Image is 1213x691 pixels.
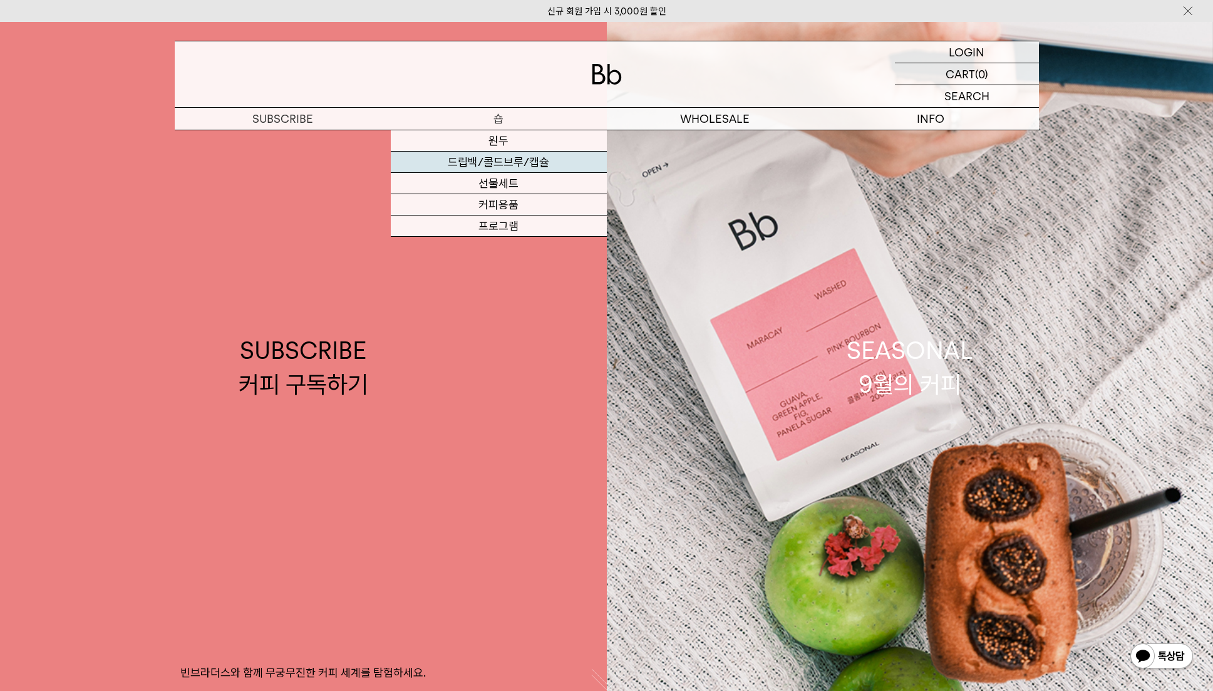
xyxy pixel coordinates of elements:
a: LOGIN [895,41,1039,63]
a: 신규 회원 가입 시 3,000원 할인 [547,6,666,17]
p: SEARCH [944,85,989,107]
a: 드립백/콜드브루/캡슐 [391,152,607,173]
p: CART [946,63,975,85]
p: LOGIN [949,41,984,63]
div: SUBSCRIBE 커피 구독하기 [239,334,368,400]
p: INFO [823,108,1039,130]
img: 카카오톡 채널 1:1 채팅 버튼 [1129,642,1194,672]
a: 커피용품 [391,194,607,216]
a: 숍 [391,108,607,130]
a: 원두 [391,130,607,152]
div: SEASONAL 9월의 커피 [847,334,973,400]
p: WHOLESALE [607,108,823,130]
img: 로고 [592,64,622,85]
a: CART (0) [895,63,1039,85]
a: 프로그램 [391,216,607,237]
p: (0) [975,63,988,85]
a: SUBSCRIBE [175,108,391,130]
a: 선물세트 [391,173,607,194]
